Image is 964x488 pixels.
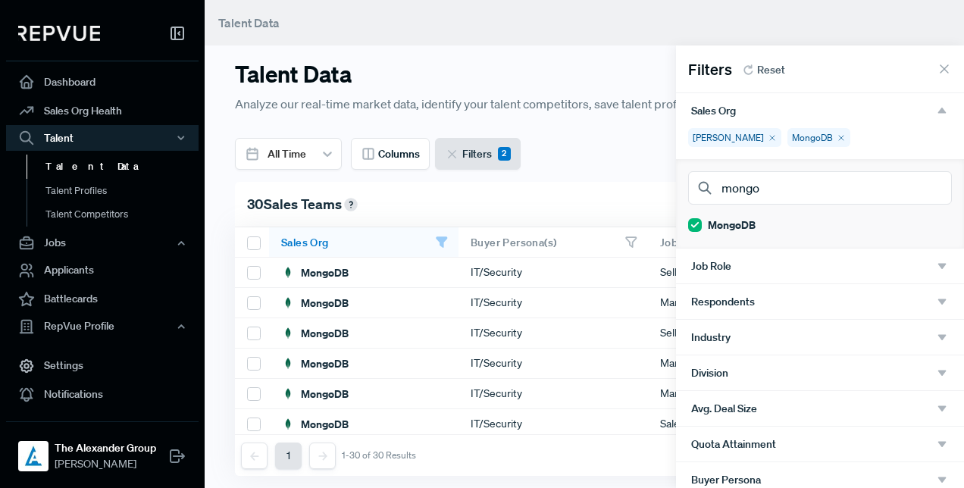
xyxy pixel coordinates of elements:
[676,249,964,283] button: Job Role
[688,58,732,80] span: Filters
[691,438,776,450] span: Quota Attainment
[691,402,757,414] span: Avg. Deal Size
[691,105,736,117] span: Sales Org
[688,128,781,147] div: [PERSON_NAME]
[676,355,964,390] button: Division
[676,391,964,426] button: Avg. Deal Size
[691,260,731,272] span: Job Role
[787,128,850,147] div: MongoDB
[688,171,952,205] input: Search sales orgs
[757,62,785,78] span: Reset
[691,296,755,308] span: Respondents
[676,320,964,355] button: Industry
[676,427,964,461] button: Quota Attainment
[676,93,964,128] button: Sales Org
[691,331,731,343] span: Industry
[708,217,756,233] strong: MongoDB
[691,474,761,486] span: Buyer Persona
[676,284,964,319] button: Respondents
[691,367,728,379] span: Division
